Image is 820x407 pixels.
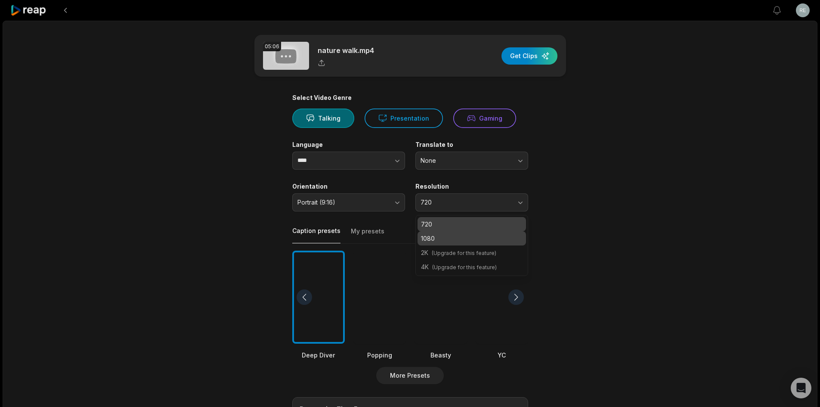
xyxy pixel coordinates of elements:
p: nature walk.mp4 [318,45,374,56]
div: Deep Diver [292,351,345,360]
button: More Presets [376,367,444,384]
label: Resolution [415,183,528,190]
button: Get Clips [501,47,557,65]
p: 4K [421,262,523,271]
div: Select Video Genre [292,94,528,102]
button: Talking [292,109,354,128]
label: Language [292,141,405,149]
button: Portrait (9:16) [292,193,405,211]
span: Portrait (9:16) [297,199,388,206]
p: 1080 [421,234,523,243]
div: Popping [353,351,406,360]
button: Gaming [453,109,516,128]
div: Beasty [415,351,467,360]
span: (Upgrade for this feature) [432,250,496,256]
p: 720 [421,220,523,229]
button: 720 [415,193,528,211]
div: 05:06 [263,42,281,51]
p: 2K [421,248,523,257]
label: Orientation [292,183,405,190]
button: Presentation [365,109,443,128]
button: None [415,152,528,170]
span: (Upgrade for this feature) [432,264,497,270]
button: My presets [351,227,384,243]
div: 720 [415,215,528,276]
span: 720 [421,199,511,206]
div: Open Intercom Messenger [791,378,811,398]
div: YC [476,351,528,360]
label: Translate to [415,141,528,149]
span: None [421,157,511,165]
button: Caption presets [292,227,340,243]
